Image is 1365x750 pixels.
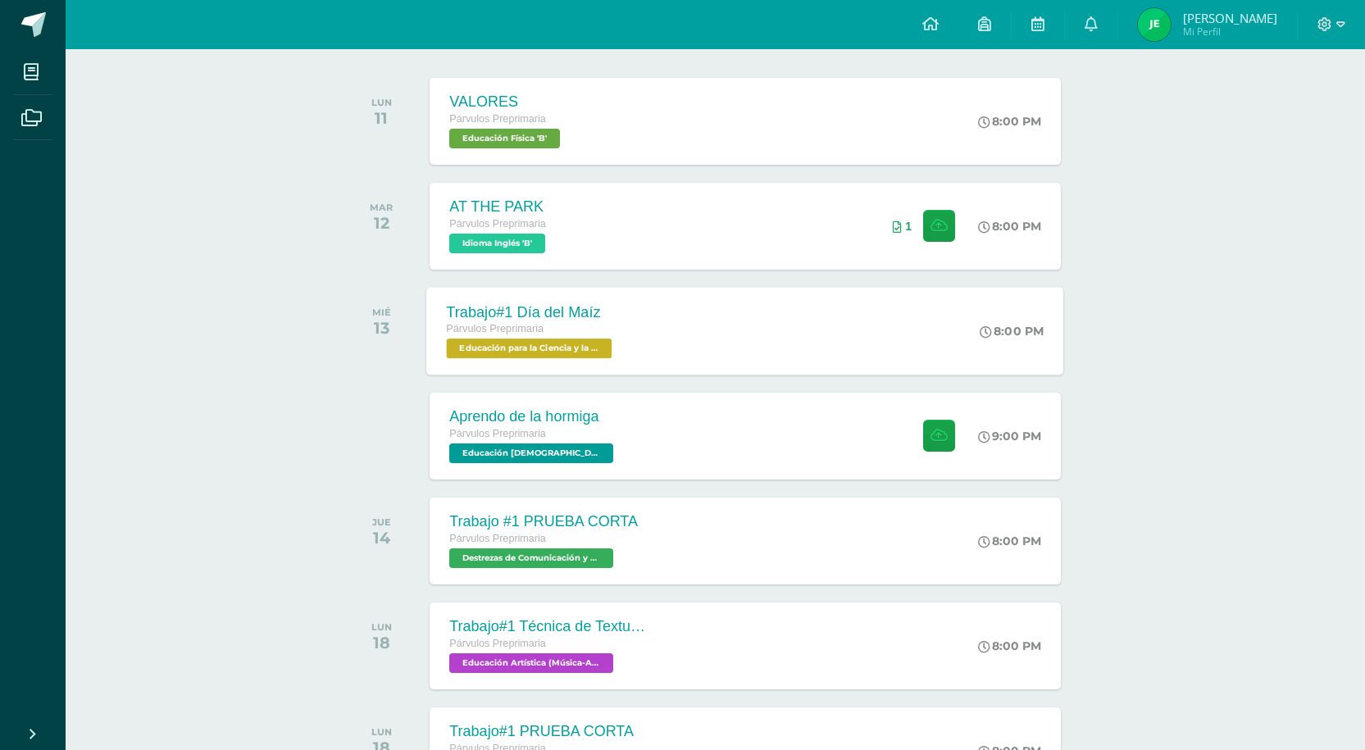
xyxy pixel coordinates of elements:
span: Educación Física 'B' [449,129,560,148]
div: Archivos entregados [893,220,912,233]
div: 12 [370,213,393,233]
div: Trabajo #1 PRUEBA CORTA [449,513,638,530]
span: Idioma Inglés 'B' [449,234,545,253]
div: Trabajo#1 PRUEBA CORTA [449,723,634,740]
span: Párvulos Preprimaria [449,113,546,125]
div: Trabajo#1 Técnica de Texturizado [449,618,646,635]
span: Educación Artística (Música-Artes Visuales) 'B' [449,653,613,673]
div: 18 [371,633,392,652]
div: 8:00 PM [981,324,1044,339]
div: Aprendo de la hormiga [449,408,617,425]
div: LUN [371,726,392,738]
span: 1 [905,220,912,233]
div: AT THE PARK [449,198,549,216]
div: 13 [372,318,391,338]
span: Educación para la Ciencia y la Ciudadanía 'B' [447,339,612,358]
span: Destrezas de Comunicación y Lenguaje 'B' [449,548,613,568]
div: JUE [372,516,391,528]
div: 11 [371,108,392,128]
span: Mi Perfil [1183,25,1277,39]
span: Párvulos Preprimaria [449,638,546,649]
div: MIÉ [372,307,391,318]
span: Educación Cristiana 'B' [449,443,613,463]
div: 8:00 PM [978,534,1041,548]
img: c007f0e6d657d91ff81b72d4617e8283.png [1138,8,1171,41]
div: Trabajo#1 Día del Maíz [447,303,617,320]
span: Párvulos Preprimaria [449,428,546,439]
div: 8:00 PM [978,639,1041,653]
div: 8:00 PM [978,114,1041,129]
div: LUN [371,621,392,633]
div: 14 [372,528,391,548]
span: [PERSON_NAME] [1183,10,1277,26]
div: MAR [370,202,393,213]
div: 8:00 PM [978,219,1041,234]
div: 9:00 PM [978,429,1041,443]
div: LUN [371,97,392,108]
div: VALORES [449,93,564,111]
span: Párvulos Preprimaria [449,533,546,544]
span: Párvulos Preprimaria [449,218,546,230]
span: Párvulos Preprimaria [447,323,544,334]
